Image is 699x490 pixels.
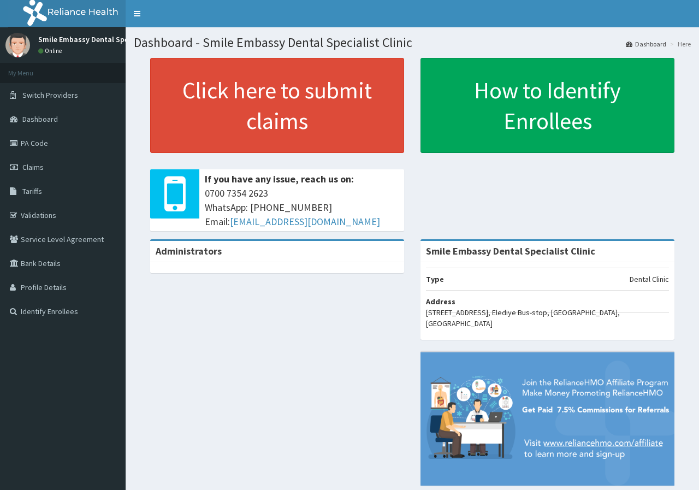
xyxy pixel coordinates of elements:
[426,297,455,306] b: Address
[156,245,222,257] b: Administrators
[230,215,380,228] a: [EMAIL_ADDRESS][DOMAIN_NAME]
[150,58,404,153] a: Click here to submit claims
[205,173,354,185] b: If you have any issue, reach us on:
[426,245,595,257] strong: Smile Embassy Dental Specialist Clinic
[626,39,666,49] a: Dashboard
[22,162,44,172] span: Claims
[205,186,399,228] span: 0700 7354 2623 WhatsApp: [PHONE_NUMBER] Email:
[38,47,64,55] a: Online
[420,352,674,485] img: provider-team-banner.png
[38,36,171,43] p: Smile Embassy Dental Specialist Clinic
[22,114,58,124] span: Dashboard
[5,33,30,57] img: User Image
[667,39,691,49] li: Here
[22,186,42,196] span: Tariffs
[134,36,691,50] h1: Dashboard - Smile Embassy Dental Specialist Clinic
[426,307,669,329] p: [STREET_ADDRESS], Elediye Bus-stop, [GEOGRAPHIC_DATA], [GEOGRAPHIC_DATA]
[22,90,78,100] span: Switch Providers
[630,274,669,285] p: Dental Clinic
[426,274,444,284] b: Type
[420,58,674,153] a: How to Identify Enrollees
